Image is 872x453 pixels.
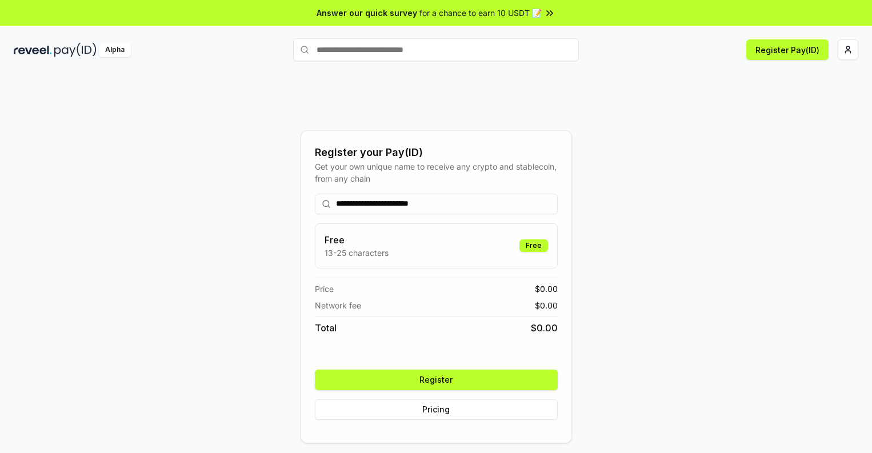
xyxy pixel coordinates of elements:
[315,283,334,295] span: Price
[519,239,548,252] div: Free
[315,161,558,185] div: Get your own unique name to receive any crypto and stablecoin, from any chain
[14,43,52,57] img: reveel_dark
[315,321,337,335] span: Total
[535,299,558,311] span: $ 0.00
[535,283,558,295] span: $ 0.00
[531,321,558,335] span: $ 0.00
[325,233,389,247] h3: Free
[746,39,829,60] button: Register Pay(ID)
[315,299,361,311] span: Network fee
[99,43,131,57] div: Alpha
[315,145,558,161] div: Register your Pay(ID)
[54,43,97,57] img: pay_id
[317,7,417,19] span: Answer our quick survey
[419,7,542,19] span: for a chance to earn 10 USDT 📝
[325,247,389,259] p: 13-25 characters
[315,399,558,420] button: Pricing
[315,370,558,390] button: Register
